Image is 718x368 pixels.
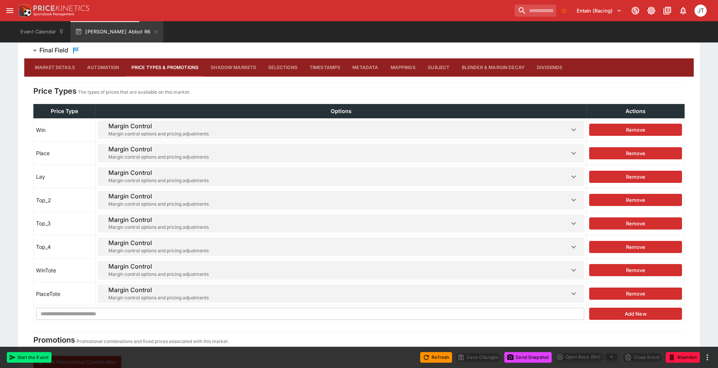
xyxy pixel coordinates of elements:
div: split button [555,352,619,362]
button: Final Field [24,43,694,58]
button: Timestamps [303,58,347,77]
button: Connected to PK [629,4,642,17]
h4: Price Types [33,86,77,96]
img: PriceKinetics [33,5,89,11]
button: Josh Tanner [692,2,709,19]
span: Margin control options and pricing adjustments [108,270,209,278]
button: Remove [589,171,682,183]
button: Remove [589,147,682,159]
th: Options [95,104,587,118]
button: Start the Event [7,352,52,363]
button: Remove [589,124,682,136]
span: Margin control options and pricing adjustments [108,247,209,255]
button: Margin Control Margin control options and pricing adjustments [98,121,584,139]
td: Top_2 [34,188,95,212]
button: Margin Control Margin control options and pricing adjustments [98,144,584,162]
h6: Margin Control [108,216,209,224]
button: Select Tenant [572,5,626,17]
button: Automation [81,58,125,77]
button: [PERSON_NAME] Abbot R6 [70,21,163,42]
button: Documentation [660,4,674,17]
button: open drawer [3,4,17,17]
button: Refresh [420,352,452,363]
button: Remove [589,288,682,300]
span: Margin control options and pricing adjustments [108,130,209,138]
input: search [515,5,556,17]
img: PriceKinetics Logo [17,3,32,18]
button: Shadow Markets [205,58,262,77]
td: PlaceTote [34,282,95,305]
button: Toggle light/dark mode [644,4,658,17]
p: Promotional combinations and fixed prices associated with this market. [77,338,229,345]
button: Margin Control Margin control options and pricing adjustments [98,285,584,303]
h6: Margin Control [108,192,209,200]
span: Mark an event as closed and abandoned. [666,353,700,360]
button: Mappings [385,58,422,77]
button: Margin Control Margin control options and pricing adjustments [98,261,584,280]
div: Josh Tanner [695,5,707,17]
h6: Margin Control [108,122,209,130]
span: Margin control options and pricing adjustments [108,223,209,231]
button: Abandon [666,352,700,363]
p: The types of prices that are available on this market. [78,88,190,96]
button: Remove [589,194,682,206]
td: Win [34,118,95,142]
th: Price Type [34,104,95,118]
button: Subject [422,58,456,77]
h4: Promotions [33,335,75,345]
td: WinTote [34,259,95,282]
span: Margin control options and pricing adjustments [108,153,209,161]
button: more [703,353,712,362]
td: Place [34,142,95,165]
td: Top_3 [34,212,95,235]
button: Selections [262,58,303,77]
td: Lay [34,165,95,189]
button: Margin Control Margin control options and pricing adjustments [98,237,584,256]
button: Remove [589,264,682,276]
h6: Margin Control [108,239,209,247]
button: Metadata [346,58,384,77]
button: Market Details [29,58,81,77]
button: Blender & Margin Decay [456,58,531,77]
button: Margin Control Margin control options and pricing adjustments [98,214,584,233]
button: Remove [589,241,682,253]
button: No Bookmarks [558,5,570,17]
button: Dividends [531,58,568,77]
span: Margin control options and pricing adjustments [108,200,209,208]
button: Notifications [676,4,690,17]
td: Top_4 [34,235,95,259]
button: Event Calendar [16,21,69,42]
h6: Final Field [39,46,68,54]
button: Remove [589,217,682,230]
h6: Margin Control [108,263,209,270]
button: Add New [589,308,682,320]
button: Price Types & Promotions [125,58,205,77]
img: Sportsbook Management [33,13,74,16]
h6: Margin Control [108,169,209,177]
button: Margin Control Margin control options and pricing adjustments [98,167,584,186]
button: Send Snapshot [504,352,552,363]
button: Margin Control Margin control options and pricing adjustments [98,191,584,209]
th: Actions [587,104,685,118]
span: Margin control options and pricing adjustments [108,177,209,184]
span: Margin control options and pricing adjustments [108,294,209,302]
h6: Margin Control [108,145,209,153]
h6: Margin Control [108,286,209,294]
